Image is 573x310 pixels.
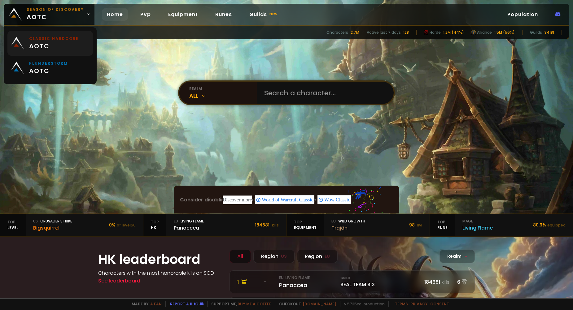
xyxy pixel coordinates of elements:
div: All [189,92,257,100]
a: Equipment [163,8,203,21]
span: Made by [128,301,162,307]
a: Privacy [410,301,428,307]
span: aotc [29,41,79,51]
span: - [465,253,467,260]
h1: HK leaderboard [98,250,222,269]
span: eu [174,218,178,224]
div: equipment [286,214,324,236]
div: Rune [430,214,455,236]
a: TopequipmenteuWild GrowthTrajân98 ilvl [286,214,430,236]
span: v. 5735ca - production [340,301,385,307]
div: 1 [237,278,260,286]
span: aotc [27,7,84,22]
div: Living Flame [174,218,204,224]
span: Top [7,219,18,225]
div: 80.9 % [533,222,566,228]
div: These are topics related to the article that might interest you [223,196,252,204]
div: World of Warcraft Classic [255,195,314,204]
small: kills [272,222,279,228]
a: [DOMAIN_NAME] [303,301,336,307]
small: Guild [340,276,421,281]
div: Crusader Strike [33,218,72,224]
div: 98 [409,222,422,228]
small: Classic Hardcore [29,36,79,41]
span: - [264,279,266,285]
div: Trajân [331,224,365,232]
div: 34181 [545,30,554,35]
img: horde [471,30,476,35]
div: 2.7M [351,30,359,35]
input: Search a character... [260,82,386,104]
a: Population [502,8,543,21]
a: Report a bug [170,301,199,307]
div: Guilds [530,30,542,35]
a: Terms [395,301,408,307]
div: 1.5M (56%) [494,30,515,35]
div: Wild Growth [331,218,365,224]
div: Wow Classic [317,195,351,204]
small: of level 60 [117,222,136,228]
span: Checkout [275,301,336,307]
span: us [33,218,38,224]
a: Home [102,8,128,21]
a: Pvp [135,8,156,21]
div: realm [189,86,257,92]
div: Alliance [471,30,492,35]
span: aotc [29,66,68,75]
div: All [230,250,251,263]
span: Top [294,219,317,225]
small: equipped [547,222,566,228]
div: Living Flame [462,224,493,232]
a: a fan [150,301,162,307]
div: Panaccea [279,281,337,289]
div: Region [297,250,338,263]
a: Classic Hardcoreaotc [7,31,93,56]
small: EU [325,253,330,260]
a: TopHKeuLiving FlamePanaccea184681 kills [143,214,287,236]
a: Consent [430,301,449,307]
small: ilvl [417,222,422,228]
div: Region [253,250,295,263]
div: 128 [403,30,409,35]
small: Plunderstorm [29,61,68,66]
small: eu · Living Flame [279,275,310,280]
div: SEAL TEAM SIX [340,276,421,288]
div: Realm [440,250,475,263]
a: See leaderboard [98,277,140,284]
span: Top [437,219,448,225]
span: eu [331,218,336,224]
div: 0 % [109,222,136,228]
span: Wow Classic [324,197,352,202]
img: horde [424,30,428,35]
div: Panaccea [174,224,204,232]
small: new [268,11,279,18]
div: 6 [451,278,467,286]
div: 1.2M (44%) [443,30,464,35]
span: World of Warcraft Classic [262,197,315,202]
h4: Characters with the most honorable kills on SOD [98,269,222,277]
span: Top [151,219,159,225]
small: kills [441,279,449,285]
div: 184681 [255,222,279,228]
span: Support me, [207,301,271,307]
div: Horde [424,30,441,35]
small: Season of Discovery [27,7,84,12]
a: Season of Discoveryaotc [4,4,94,25]
div: HK [143,214,166,236]
a: Buy me a coffee [238,301,271,307]
span: mage [462,218,473,224]
a: Guildsnew [244,8,284,21]
small: US [281,253,287,260]
div: Bigsquirrel [33,224,72,232]
a: 1 -eu· Living FlamePanaccea GuildSEAL TEAM SIX184681kills6 [230,270,475,293]
div: Characters [326,30,348,35]
div: Active last 7 days [367,30,401,35]
a: Runes [210,8,237,21]
a: Plunderstormaotc [7,56,93,80]
span: 184681 [424,278,440,286]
